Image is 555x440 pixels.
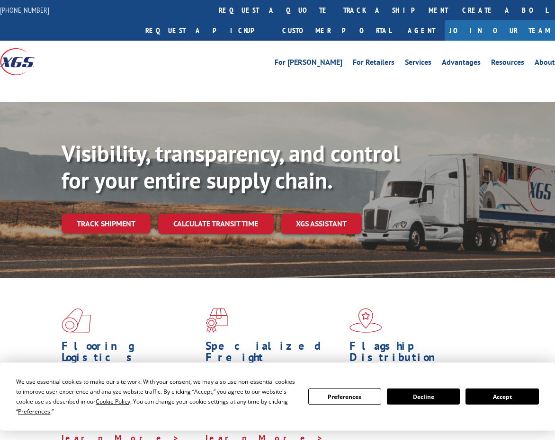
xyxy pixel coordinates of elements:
h1: Specialized Freight Experts [206,340,342,379]
a: Advantages [442,59,481,69]
a: Join Our Team [445,20,555,41]
span: Cookie Policy [96,397,130,405]
a: Agent [398,20,445,41]
span: Preferences [18,407,50,415]
a: Services [405,59,431,69]
a: Request a pickup [138,20,275,41]
a: For Retailers [353,59,394,69]
button: Accept [465,388,538,405]
img: xgs-icon-total-supply-chain-intelligence-red [62,308,91,333]
a: Customer Portal [275,20,398,41]
a: Track shipment [62,214,151,233]
button: Preferences [308,388,381,405]
a: XGS ASSISTANT [281,214,362,234]
b: Visibility, transparency, and control for your entire supply chain. [62,138,400,195]
a: Resources [491,59,524,69]
h1: Flooring Logistics Solutions [62,340,198,379]
img: xgs-icon-flagship-distribution-model-red [349,308,382,333]
button: Decline [387,388,460,405]
a: About [535,59,555,69]
h1: Flagship Distribution Model [349,340,486,379]
a: For [PERSON_NAME] [275,59,342,69]
a: Calculate transit time [158,214,273,234]
div: We use essential cookies to make our site work. With your consent, we may also use non-essential ... [16,377,296,416]
img: xgs-icon-focused-on-flooring-red [206,308,228,333]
